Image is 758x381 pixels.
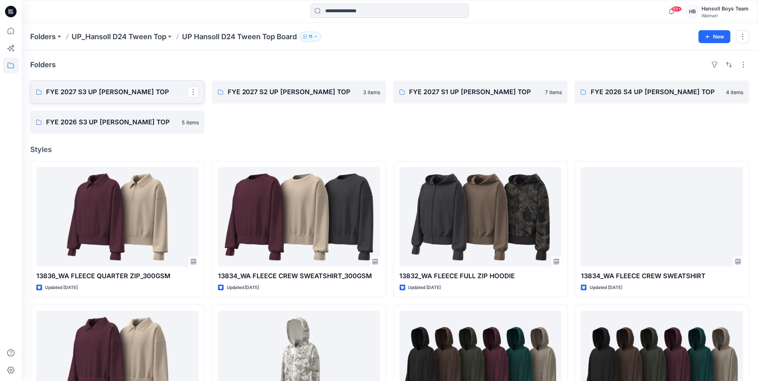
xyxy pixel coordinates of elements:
[400,167,562,267] a: 13832_WA FLEECE FULL ZIP HOODIE
[408,284,441,292] p: Updated [DATE]
[702,4,749,13] div: Hansoll Boys Team
[72,32,166,42] a: UP_Hansoll D24 Tween Top
[212,81,386,104] a: FYE 2027 S2 UP [PERSON_NAME] TOP3 items
[30,145,749,154] h4: Styles
[702,13,749,18] div: Walmart
[581,271,743,281] p: 13834_WA FLEECE CREW SWEATSHIRT
[309,33,312,41] p: 11
[671,6,682,12] span: 99+
[409,87,541,97] p: FYE 2027 S1 UP [PERSON_NAME] TOP
[218,167,380,267] a: 13834_WA FLEECE CREW SWEATSHIRT_300GSM
[394,81,568,104] a: FYE 2027 S1 UP [PERSON_NAME] TOP7 items
[545,88,562,96] p: 7 items
[228,87,359,97] p: FYE 2027 S2 UP [PERSON_NAME] TOP
[45,284,78,292] p: Updated [DATE]
[36,271,199,281] p: 13836_WA FLEECE QUARTER ZIP_300GSM
[591,87,722,97] p: FYE 2026 S4 UP [PERSON_NAME] TOP
[400,271,562,281] p: 13832_WA FLEECE FULL ZIP HOODIE
[30,32,56,42] a: Folders
[363,88,381,96] p: 3 items
[46,87,187,97] p: FYE 2027 S3 UP [PERSON_NAME] TOP
[590,284,622,292] p: Updated [DATE]
[30,60,56,69] h4: Folders
[182,32,297,42] p: UP Hansoll D24 Tween Top Board
[30,111,205,134] a: FYE 2026 S3 UP [PERSON_NAME] TOP5 items
[36,167,199,267] a: 13836_WA FLEECE QUARTER ZIP_300GSM
[182,119,199,126] p: 5 items
[699,30,731,43] button: New
[227,284,259,292] p: Updated [DATE]
[218,271,380,281] p: 13834_WA FLEECE CREW SWEATSHIRT_300GSM
[300,32,321,42] button: 11
[46,117,177,127] p: FYE 2026 S3 UP [PERSON_NAME] TOP
[30,81,205,104] a: FYE 2027 S3 UP [PERSON_NAME] TOP
[575,81,749,104] a: FYE 2026 S4 UP [PERSON_NAME] TOP4 items
[686,5,699,18] div: HB
[726,88,744,96] p: 4 items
